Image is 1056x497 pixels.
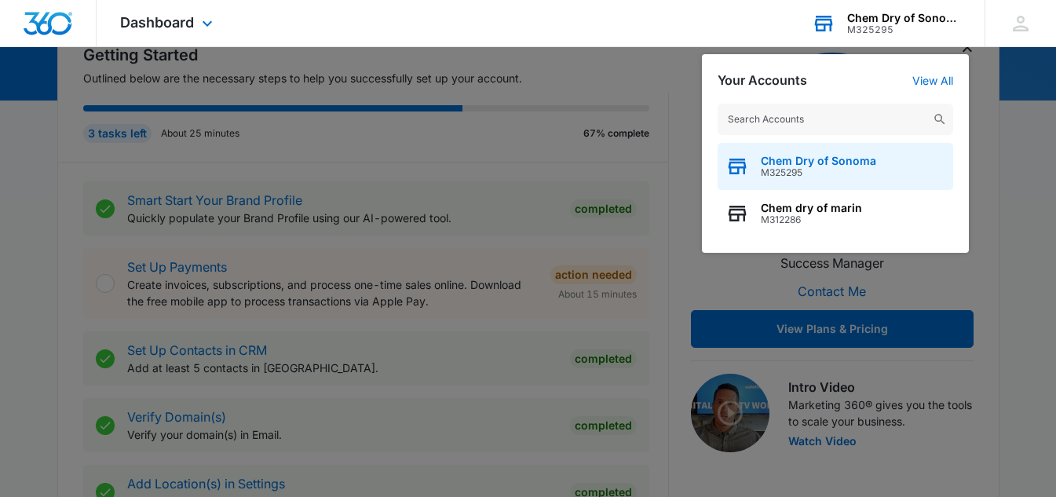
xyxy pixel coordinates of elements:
[912,74,953,87] a: View All
[761,214,862,225] span: M312286
[718,73,807,88] h2: Your Accounts
[761,155,876,167] span: Chem Dry of Sonoma
[847,12,962,24] div: account name
[718,190,953,237] button: Chem dry of marinM312286
[120,14,194,31] span: Dashboard
[847,24,962,35] div: account id
[761,202,862,214] span: Chem dry of marin
[718,104,953,135] input: Search Accounts
[761,167,876,178] span: M325295
[718,143,953,190] button: Chem Dry of SonomaM325295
